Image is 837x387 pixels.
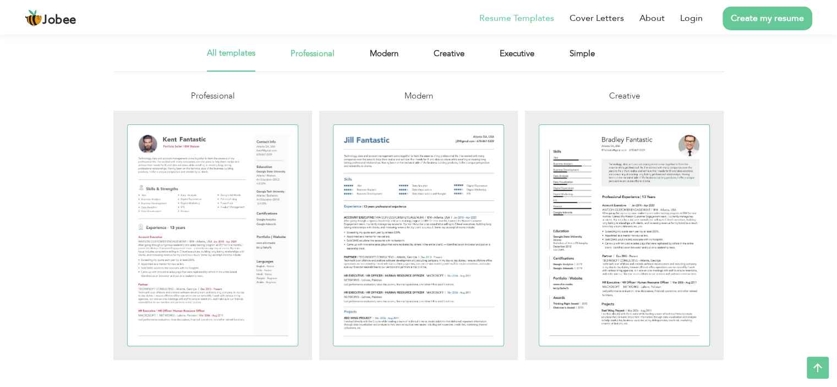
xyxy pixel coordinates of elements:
[639,12,665,25] a: About
[113,90,313,369] a: Professional
[404,90,433,101] span: Modern
[434,47,464,72] a: Creative
[42,14,76,26] span: Jobee
[500,47,534,72] a: Executive
[319,90,518,369] a: Modern
[291,47,335,72] a: Professional
[190,90,234,101] span: Professional
[680,12,703,25] a: Login
[25,9,76,27] a: Jobee
[479,12,554,25] a: Resume Templates
[570,12,624,25] a: Cover Letters
[570,47,595,72] a: Simple
[525,90,724,369] a: Creative
[723,7,812,30] a: Create my resume
[25,9,42,27] img: jobee.io
[207,47,255,72] a: All templates
[370,47,398,72] a: Modern
[609,90,639,101] span: Creative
